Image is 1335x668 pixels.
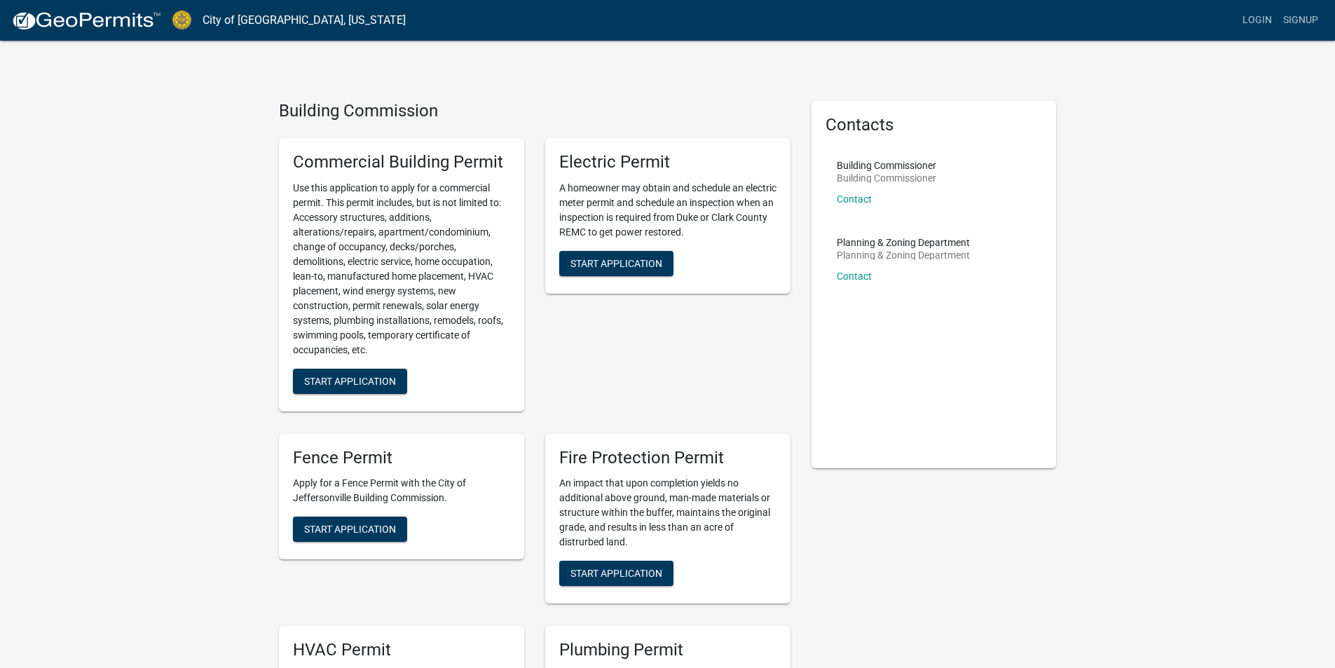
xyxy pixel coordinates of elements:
h5: Fire Protection Permit [559,448,776,468]
button: Start Application [293,517,407,542]
h4: Building Commission [279,101,790,121]
span: Start Application [304,524,396,535]
a: City of [GEOGRAPHIC_DATA], [US_STATE] [203,8,406,32]
h5: Electric Permit [559,152,776,172]
a: Contact [837,271,872,282]
p: Planning & Zoning Department [837,238,970,247]
p: Building Commissioner [837,161,936,170]
p: An impact that upon completion yields no additional above ground, man-made materials or structure... [559,476,776,550]
img: City of Jeffersonville, Indiana [172,11,191,29]
h5: Contacts [826,115,1043,135]
a: Login [1237,7,1278,34]
p: Planning & Zoning Department [837,250,970,260]
p: Apply for a Fence Permit with the City of Jeffersonville Building Commission. [293,476,510,505]
p: A homeowner may obtain and schedule an electric meter permit and schedule an inspection when an i... [559,181,776,240]
span: Start Application [304,375,396,386]
a: Signup [1278,7,1324,34]
p: Building Commissioner [837,173,936,183]
button: Start Application [293,369,407,394]
h5: HVAC Permit [293,640,510,660]
h5: Fence Permit [293,448,510,468]
h5: Plumbing Permit [559,640,776,660]
span: Start Application [570,568,662,579]
button: Start Application [559,561,673,586]
button: Start Application [559,251,673,276]
p: Use this application to apply for a commercial permit. This permit includes, but is not limited t... [293,181,510,357]
h5: Commercial Building Permit [293,152,510,172]
a: Contact [837,193,872,205]
span: Start Application [570,257,662,268]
